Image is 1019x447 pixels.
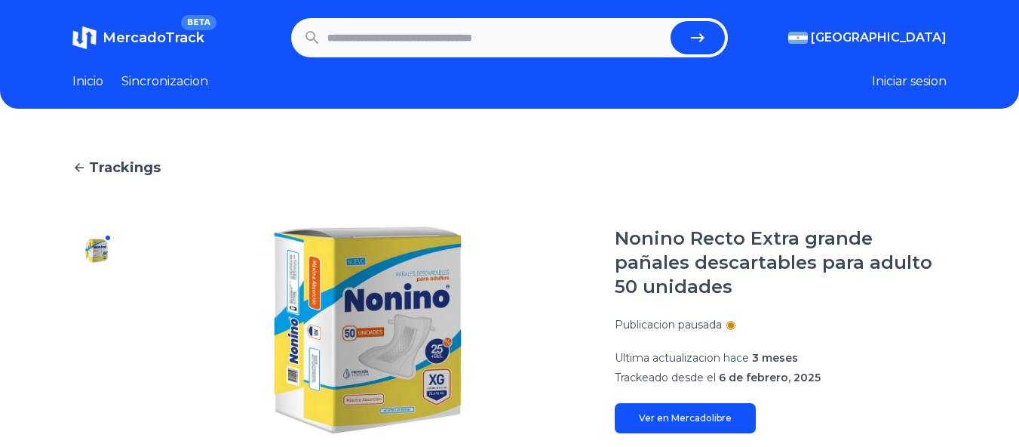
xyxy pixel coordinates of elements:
span: Trackings [89,157,161,178]
h1: Nonino Recto Extra grande pañales descartables para adulto 50 unidades [615,227,947,299]
img: Nonino Recto Extra grande pañales descartables para adulto 50 unidades [84,287,109,311]
span: Ultima actualizacion hace [615,351,749,365]
a: Sincronizacion [121,72,208,91]
span: MercadoTrack [103,29,204,46]
span: 3 meses [752,351,798,365]
a: MercadoTrackBETA [72,26,204,50]
img: MercadoTrack [72,26,97,50]
img: Nonino Recto Extra grande pañales descartables para adulto 50 unidades [151,227,585,433]
a: Trackings [72,157,947,178]
span: BETA [181,15,216,30]
button: Iniciar sesion [872,72,947,91]
span: [GEOGRAPHIC_DATA] [811,29,947,47]
span: 6 de febrero, 2025 [719,371,821,384]
img: Argentina [788,32,808,44]
img: Nonino Recto Extra grande pañales descartables para adulto 50 unidades [84,239,109,263]
a: Inicio [72,72,103,91]
p: Publicacion pausada [615,317,722,332]
a: Ver en Mercadolibre [615,403,756,433]
button: [GEOGRAPHIC_DATA] [788,29,947,47]
span: Trackeado desde el [615,371,716,384]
